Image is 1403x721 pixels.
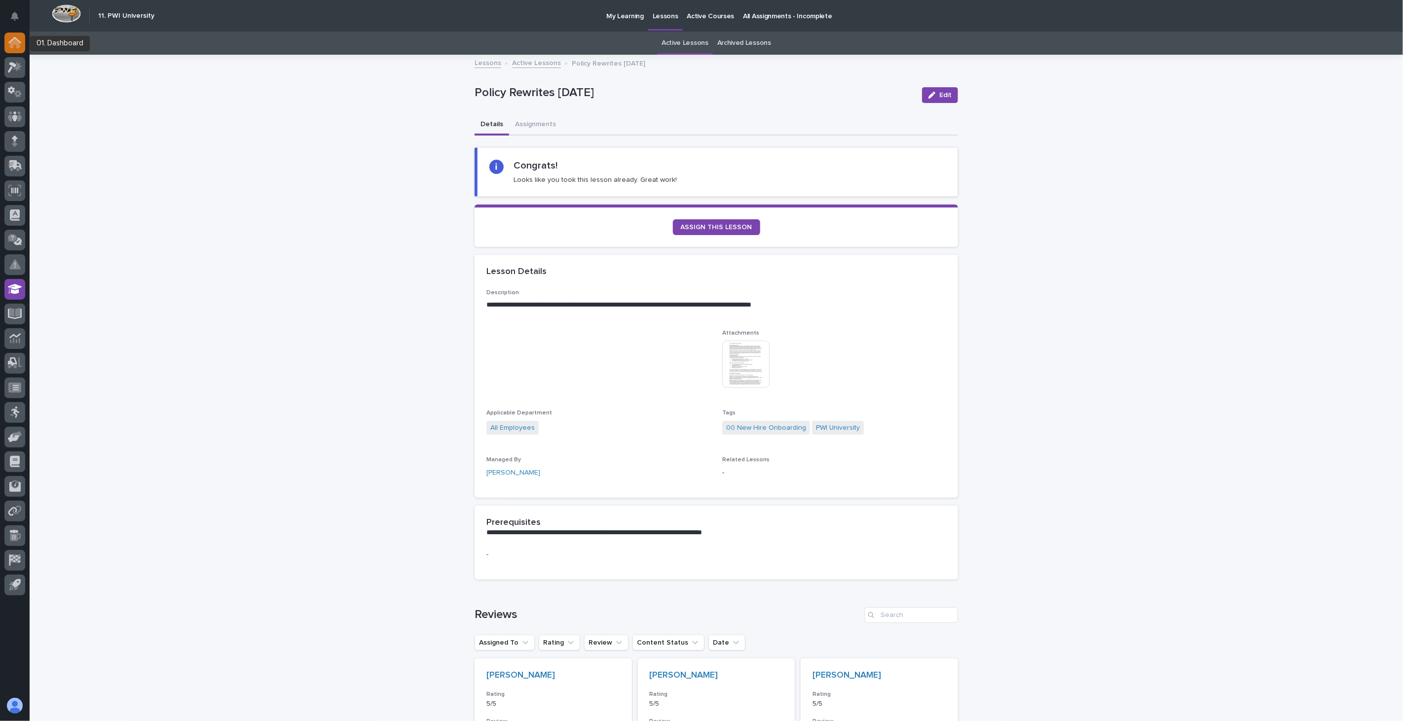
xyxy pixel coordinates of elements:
a: ASSIGN THIS LESSON [673,219,760,235]
p: 5/5 [812,700,946,708]
span: Attachments [722,330,759,336]
button: users-avatar [4,695,25,716]
img: Workspace Logo [52,4,81,23]
p: Looks like you took this lesson already. Great work! [514,175,677,184]
span: Related Lessons [722,457,770,463]
button: Edit [922,87,958,103]
p: - [722,468,946,478]
p: Policy Rewrites [DATE] [475,86,914,100]
p: - [486,549,946,560]
button: Date [708,635,745,651]
h2: Congrats! [514,160,557,172]
button: Details [475,115,509,136]
span: Applicable Department [486,410,552,416]
a: [PERSON_NAME] [486,670,555,681]
a: [PERSON_NAME] [650,670,718,681]
div: Notifications [12,12,25,28]
button: Notifications [4,6,25,27]
a: Active Lessons [662,32,708,55]
h3: Rating [486,690,620,698]
button: Rating [539,635,580,651]
h2: Prerequisites [486,517,541,528]
span: Managed By [486,457,521,463]
button: Review [584,635,628,651]
a: All Employees [490,423,535,433]
p: 5/5 [486,700,620,708]
h3: Rating [812,690,946,698]
button: Assignments [509,115,562,136]
button: Content Status [632,635,704,651]
h3: Rating [650,690,783,698]
h1: Reviews [475,608,860,622]
span: Edit [939,92,952,99]
h2: Lesson Details [486,267,547,277]
a: Active Lessons [512,57,561,68]
h2: 11. PWI University [98,12,154,20]
p: 5/5 [650,700,783,708]
p: Policy Rewrites [DATE] [572,57,645,68]
button: Assigned To [475,635,535,651]
span: Tags [722,410,736,416]
span: Description [486,290,519,296]
a: [PERSON_NAME] [812,670,881,681]
a: 00 New Hire Onboarding [726,423,806,433]
a: PWI University [816,423,860,433]
span: ASSIGN THIS LESSON [681,224,752,231]
a: Archived Lessons [717,32,771,55]
a: [PERSON_NAME] [486,468,540,478]
a: Lessons [475,57,501,68]
input: Search [864,607,958,623]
